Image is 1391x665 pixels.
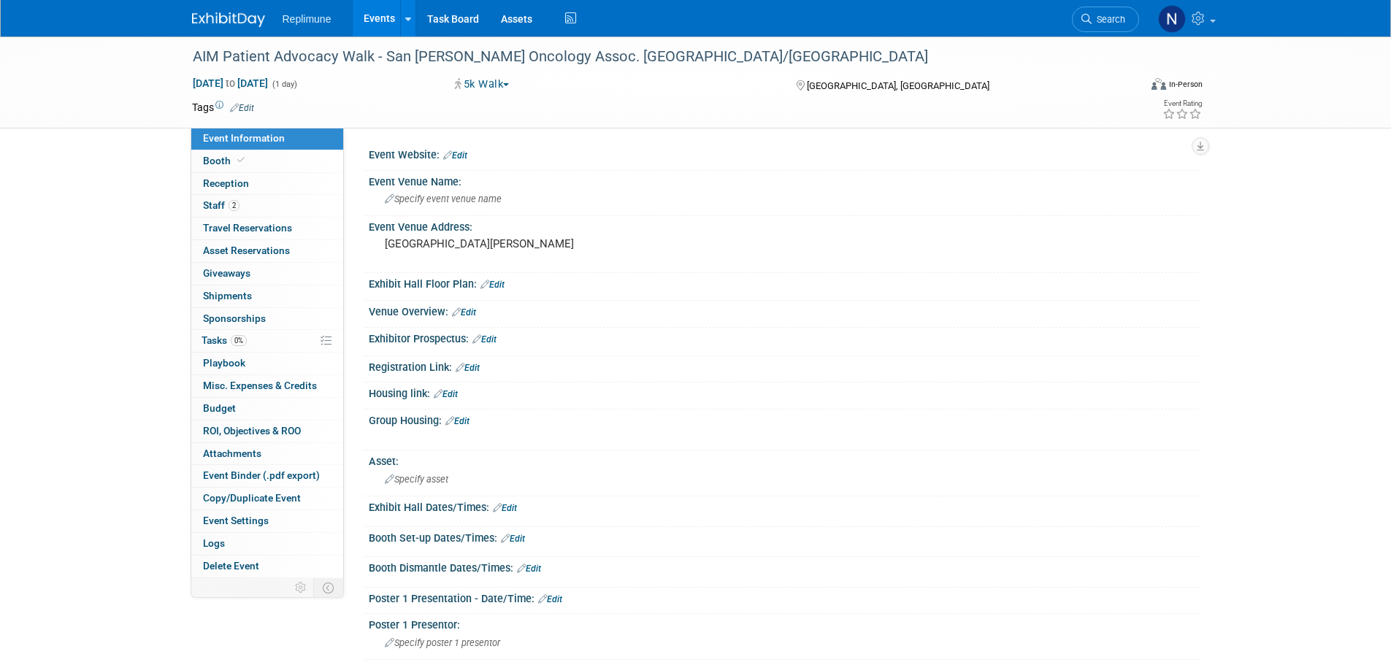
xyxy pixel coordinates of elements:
div: Poster 1 Presentation - Date/Time: [369,588,1200,607]
a: Staff2 [191,195,343,217]
div: Asset: [369,450,1200,469]
button: 5k Walk [450,77,515,92]
a: Event Binder (.pdf export) [191,465,343,487]
span: Reception [203,177,249,189]
div: AIM Patient Advocacy Walk - San [PERSON_NAME] Oncology Assoc. [GEOGRAPHIC_DATA]/[GEOGRAPHIC_DATA] [188,44,1117,70]
div: Poster 1 Presentor: [369,614,1200,632]
div: Booth Set-up Dates/Times: [369,527,1200,546]
a: Edit [445,416,470,426]
span: Delete Event [203,560,259,572]
a: Giveaways [191,263,343,285]
a: Travel Reservations [191,218,343,239]
span: Travel Reservations [203,222,292,234]
img: Nicole Schaeffner [1158,5,1186,33]
span: [GEOGRAPHIC_DATA], [GEOGRAPHIC_DATA] [807,80,989,91]
pre: [GEOGRAPHIC_DATA][PERSON_NAME] [385,237,699,250]
span: Giveaways [203,267,250,279]
div: Booth Dismantle Dates/Times: [369,557,1200,576]
img: ExhibitDay [192,12,265,27]
span: Specify asset [385,474,448,485]
span: 2 [229,200,240,211]
a: Shipments [191,285,343,307]
span: Staff [203,199,240,211]
td: Personalize Event Tab Strip [288,578,314,597]
div: Exhibit Hall Dates/Times: [369,496,1200,515]
span: Playbook [203,357,245,369]
span: ROI, Objectives & ROO [203,425,301,437]
div: Exhibitor Prospectus: [369,328,1200,347]
a: Budget [191,398,343,420]
a: Edit [480,280,505,290]
span: Tasks [202,334,247,346]
td: Toggle Event Tabs [313,578,343,597]
span: Budget [203,402,236,414]
a: Reception [191,173,343,195]
div: Group Housing: [369,410,1200,428]
div: In-Person [1168,79,1203,90]
a: Edit [517,564,541,574]
a: Asset Reservations [191,240,343,262]
a: Edit [452,307,476,318]
div: Event Rating [1162,100,1202,107]
div: Event Website: [369,144,1200,163]
a: Copy/Duplicate Event [191,488,343,510]
a: Booth [191,150,343,172]
div: Exhibit Hall Floor Plan: [369,273,1200,292]
a: Edit [434,389,458,399]
span: Sponsorships [203,312,266,324]
div: Event Format [1053,76,1203,98]
a: Sponsorships [191,308,343,330]
a: Edit [501,534,525,544]
span: Attachments [203,447,261,459]
span: (1 day) [271,80,297,89]
span: Search [1092,14,1125,25]
span: Asset Reservations [203,245,290,256]
a: Logs [191,533,343,555]
a: Playbook [191,353,343,374]
a: Event Information [191,128,343,150]
a: Edit [538,594,562,604]
div: Registration Link: [369,356,1200,375]
span: Event Binder (.pdf export) [203,469,320,481]
span: to [223,77,237,89]
a: Tasks0% [191,330,343,352]
a: Edit [456,363,480,373]
img: Format-Inperson.png [1151,78,1166,90]
a: Edit [443,150,467,161]
div: Housing link: [369,383,1200,401]
span: Replimune [283,13,332,25]
a: ROI, Objectives & ROO [191,420,343,442]
div: Event Venue Address: [369,216,1200,234]
span: 0% [231,335,247,346]
span: Logs [203,537,225,549]
span: Booth [203,155,248,166]
a: Edit [493,503,517,513]
div: Event Venue Name: [369,171,1200,189]
a: Attachments [191,443,343,465]
span: Event Information [203,132,285,144]
a: Delete Event [191,556,343,577]
span: Specify poster 1 presentor [385,637,500,648]
a: Edit [230,103,254,113]
a: Event Settings [191,510,343,532]
a: Search [1072,7,1139,32]
a: Edit [472,334,497,345]
span: Shipments [203,290,252,301]
span: Event Settings [203,515,269,526]
i: Booth reservation complete [237,156,245,164]
span: Misc. Expenses & Credits [203,380,317,391]
span: Copy/Duplicate Event [203,492,301,504]
div: Venue Overview: [369,301,1200,320]
a: Misc. Expenses & Credits [191,375,343,397]
span: [DATE] [DATE] [192,77,269,90]
span: Specify event venue name [385,193,502,204]
td: Tags [192,100,254,115]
